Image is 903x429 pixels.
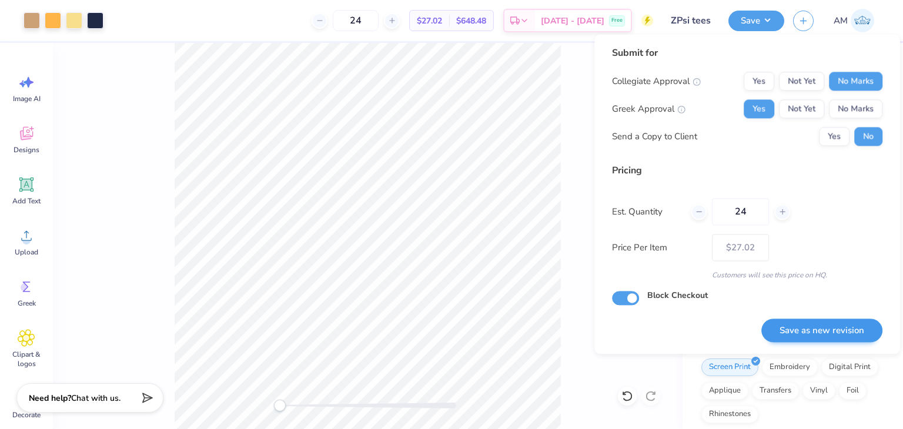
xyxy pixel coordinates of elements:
span: Image AI [13,94,41,103]
button: Yes [744,72,774,91]
div: Digital Print [821,358,878,376]
span: Decorate [12,410,41,420]
button: Not Yet [779,72,824,91]
span: Greek [18,299,36,308]
button: Save as new revision [761,319,882,343]
label: Est. Quantity [612,205,682,219]
div: Applique [701,382,748,400]
div: Collegiate Approval [612,75,701,88]
strong: Need help? [29,393,71,404]
span: AM [834,14,848,28]
span: Free [611,16,623,25]
span: Upload [15,247,38,257]
button: No [854,127,882,146]
span: Add Text [12,196,41,206]
div: Rhinestones [701,405,758,423]
button: Save [728,11,784,31]
div: Send a Copy to Client [612,130,697,143]
img: Abhinav Mohan [851,9,874,32]
div: Submit for [612,46,882,60]
input: – – [333,10,379,31]
div: Transfers [752,382,799,400]
input: – – [712,198,769,225]
label: Price Per Item [612,241,703,254]
span: $648.48 [456,15,486,27]
div: Pricing [612,163,882,177]
div: Customers will see this price on HQ. [612,270,882,280]
div: Greek Approval [612,102,685,116]
span: Clipart & logos [7,350,46,368]
div: Accessibility label [274,400,286,411]
div: Foil [839,382,867,400]
a: AM [828,9,879,32]
button: Yes [744,99,774,118]
input: Untitled Design [662,9,720,32]
label: Block Checkout [647,289,708,301]
span: Designs [14,145,39,155]
button: Not Yet [779,99,824,118]
button: No Marks [829,72,882,91]
button: Yes [819,127,850,146]
span: Chat with us. [71,393,121,404]
div: Screen Print [701,358,758,376]
div: Vinyl [802,382,835,400]
button: No Marks [829,99,882,118]
div: Embroidery [762,358,818,376]
span: $27.02 [417,15,442,27]
span: [DATE] - [DATE] [541,15,604,27]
